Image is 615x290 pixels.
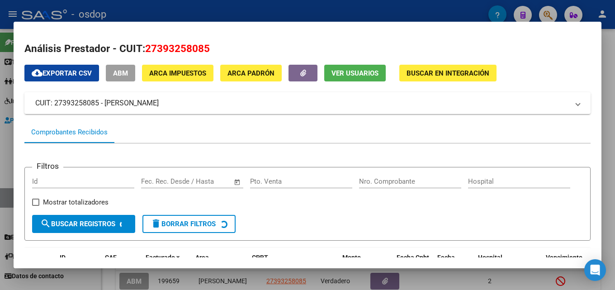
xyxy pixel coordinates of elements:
span: Buscar Registros [40,220,115,228]
span: Monto [342,254,361,261]
datatable-header-cell: Fecha Cpbt [393,248,434,288]
datatable-header-cell: Fecha Recibido [434,248,474,288]
div: Open Intercom Messenger [584,259,606,281]
h3: Filtros [32,160,63,172]
datatable-header-cell: ID [56,248,101,288]
button: Buscar Registros [32,215,135,233]
span: Fecha Cpbt [397,254,429,261]
span: Exportar CSV [32,69,92,77]
button: Buscar en Integración [399,65,497,81]
span: ABM [113,69,128,77]
mat-icon: delete [151,218,161,229]
mat-icon: search [40,218,51,229]
button: ARCA Impuestos [142,65,213,81]
span: Vencimiento Auditoría [546,254,582,271]
datatable-header-cell: CPBT [248,248,339,288]
span: Borrar Filtros [151,220,216,228]
span: ID [60,254,66,261]
input: Start date [141,177,170,185]
span: Area [195,254,209,261]
span: 27393258085 [145,43,210,54]
span: CAE [105,254,117,261]
span: Hospital [478,254,502,261]
span: Buscar en Integración [407,69,489,77]
mat-icon: cloud_download [32,67,43,78]
span: Facturado x Orden De [146,254,180,271]
span: ARCA Padrón [227,69,274,77]
span: Ver Usuarios [331,69,378,77]
datatable-header-cell: Facturado x Orden De [142,248,192,288]
button: ABM [106,65,135,81]
datatable-header-cell: Monto [339,248,393,288]
button: Ver Usuarios [324,65,386,81]
datatable-header-cell: Vencimiento Auditoría [542,248,583,288]
mat-expansion-panel-header: CUIT: 27393258085 - [PERSON_NAME] [24,92,591,114]
button: Borrar Filtros [142,215,236,233]
mat-panel-title: CUIT: 27393258085 - [PERSON_NAME] [35,98,569,109]
button: Exportar CSV [24,65,99,81]
button: Open calendar [232,177,243,187]
datatable-header-cell: CAE [101,248,142,288]
div: Comprobantes Recibidos [31,127,108,138]
h2: Análisis Prestador - CUIT: [24,41,591,57]
span: Fecha Recibido [437,254,463,271]
span: Mostrar totalizadores [43,197,109,208]
datatable-header-cell: Hospital [474,248,542,288]
span: CPBT [252,254,268,261]
input: End date [179,177,222,185]
span: ARCA Impuestos [149,69,206,77]
datatable-header-cell: Area [192,248,248,288]
button: ARCA Padrón [220,65,282,81]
